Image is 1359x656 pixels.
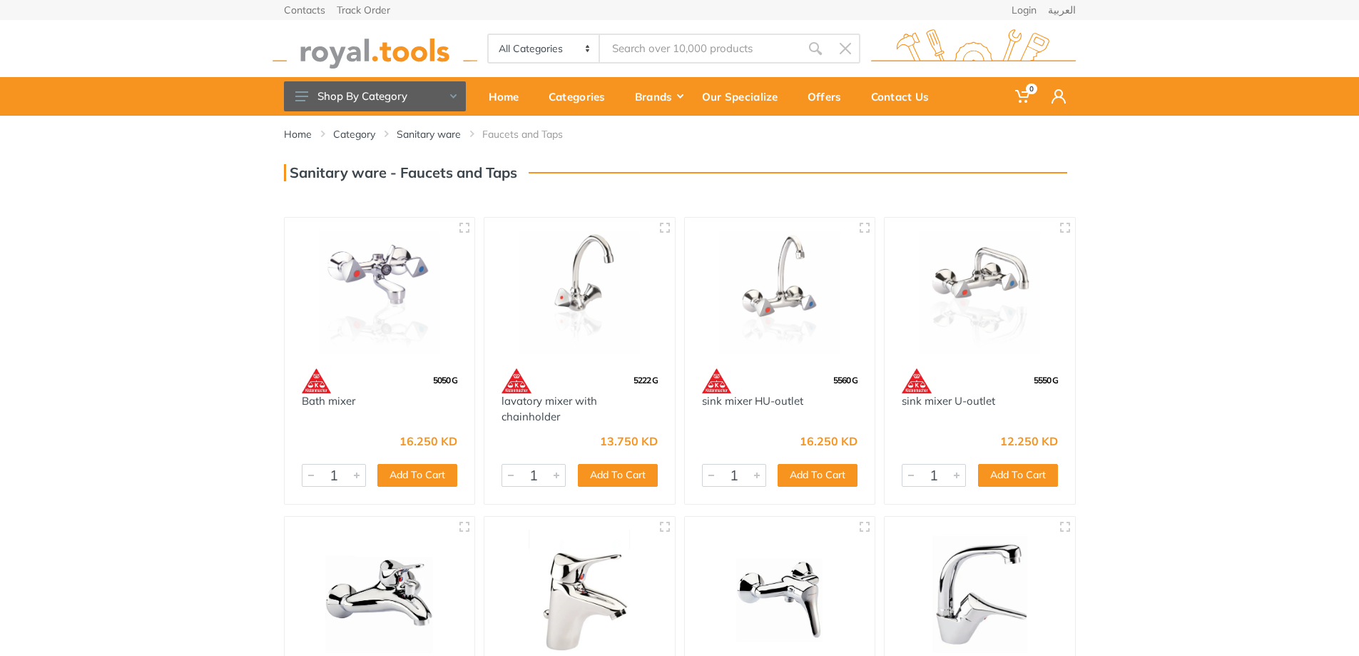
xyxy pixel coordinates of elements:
[1000,435,1058,447] div: 12.250 KD
[302,394,355,408] a: Bath mixer
[333,127,375,141] a: Category
[539,81,625,111] div: Categories
[284,164,517,181] h3: Sanitary ware - Faucets and Taps
[978,464,1058,487] button: Add To Cart
[633,375,658,385] span: 5222 G
[692,81,798,111] div: Our Specialize
[897,530,1062,653] img: Royal Tools - sink mixer
[377,464,457,487] button: Add To Cart
[273,29,477,69] img: royal.tools Logo
[778,464,857,487] button: Add To Cart
[1048,5,1076,15] a: العربية
[798,77,861,116] a: Offers
[833,375,857,385] span: 5560 G
[692,77,798,116] a: Our Specialize
[902,368,932,393] img: 61.webp
[479,77,539,116] a: Home
[702,394,803,408] a: sink mixer HU-outlet
[489,35,601,62] select: Category
[702,368,732,393] img: 61.webp
[297,231,462,354] img: Royal Tools - Bath mixer
[539,77,625,116] a: Categories
[800,435,857,447] div: 16.250 KD
[433,375,457,385] span: 5050 G
[798,81,861,111] div: Offers
[482,127,584,141] li: Faucets and Taps
[337,5,390,15] a: Track Order
[397,127,461,141] a: Sanitary ware
[284,127,1076,141] nav: breadcrumb
[861,77,949,116] a: Contact Us
[502,368,531,393] img: 61.webp
[502,394,597,424] a: lavatory mixer with chainholder
[625,81,692,111] div: Brands
[284,81,466,111] button: Shop By Category
[1034,375,1058,385] span: 5550 G
[399,435,457,447] div: 16.250 KD
[284,127,312,141] a: Home
[698,231,862,354] img: Royal Tools - sink mixer HU-outlet
[600,435,658,447] div: 13.750 KD
[1005,77,1042,116] a: 0
[1012,5,1037,15] a: Login
[698,530,862,653] img: Royal Tools - Shower mixer
[479,81,539,111] div: Home
[497,530,662,653] img: Royal Tools - lavatory mixer with pop-up waste
[600,34,800,64] input: Site search
[861,81,949,111] div: Contact Us
[302,368,332,393] img: 61.webp
[871,29,1076,69] img: royal.tools Logo
[1026,84,1037,94] span: 0
[284,5,325,15] a: Contacts
[897,231,1062,354] img: Royal Tools - sink mixer U-outlet
[578,464,658,487] button: Add To Cart
[497,231,662,354] img: Royal Tools - lavatory mixer with chainholder
[902,394,995,408] a: sink mixer U-outlet
[297,530,462,653] img: Royal Tools - Bath mixer single lever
